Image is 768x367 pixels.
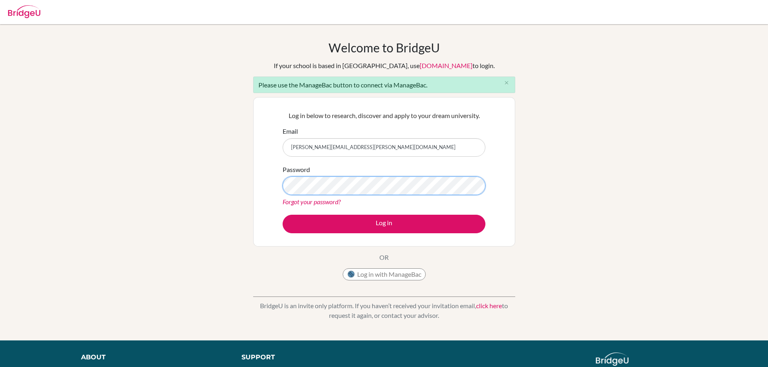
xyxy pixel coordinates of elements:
[379,253,389,262] p: OR
[283,126,298,136] label: Email
[274,61,495,70] div: If your school is based in [GEOGRAPHIC_DATA], use to login.
[253,301,515,320] p: BridgeU is an invite only platform. If you haven’t received your invitation email, to request it ...
[8,5,40,18] img: Bridge-U
[283,198,341,205] a: Forgot your password?
[420,62,472,69] a: [DOMAIN_NAME]
[241,352,375,362] div: Support
[283,215,485,233] button: Log in
[476,302,502,309] a: click here
[283,165,310,174] label: Password
[596,352,629,366] img: logo_white@2x-f4f0deed5e89b7ecb1c2cc34c3e3d731f90f0f143d5ea2071677605dd97b5244.png
[253,77,515,93] div: Please use the ManageBac button to connect via ManageBac.
[81,352,223,362] div: About
[499,77,515,89] button: Close
[283,111,485,120] p: Log in below to research, discover and apply to your dream university.
[329,40,440,55] h1: Welcome to BridgeU
[343,268,426,280] button: Log in with ManageBac
[504,80,510,86] i: close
